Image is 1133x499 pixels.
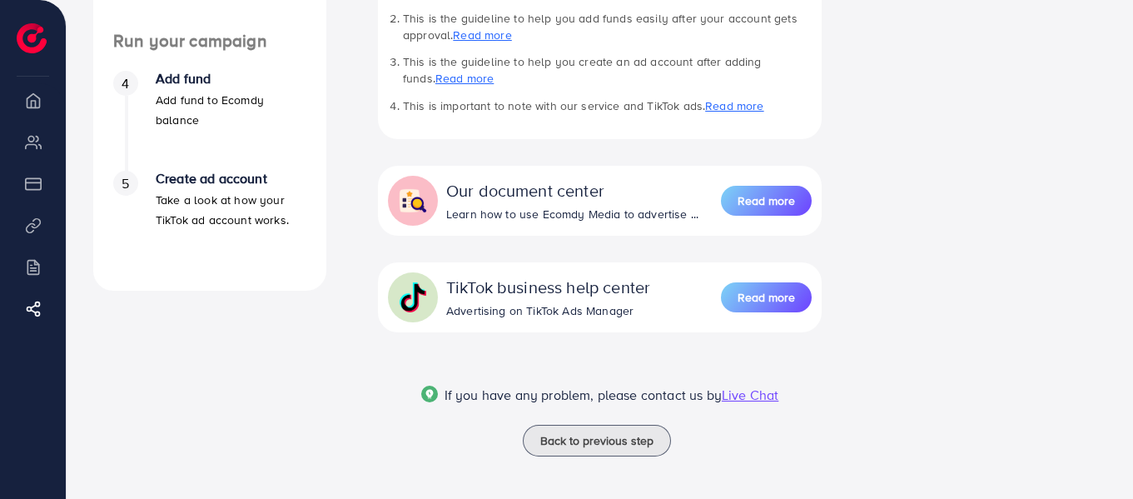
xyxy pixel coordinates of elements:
[738,192,795,209] span: Read more
[722,386,778,404] span: Live Chat
[93,71,326,171] li: Add fund
[156,90,306,130] p: Add fund to Ecomdy balance
[1062,424,1121,487] iframe: Chat
[421,386,438,402] img: Popup guide
[156,71,306,87] h4: Add fund
[446,275,650,299] div: TikTok business help center
[721,184,812,217] a: Read more
[403,10,812,44] li: This is the guideline to help you add funds easily after your account gets approval.
[156,171,306,187] h4: Create ad account
[540,432,653,449] span: Back to previous step
[705,97,763,114] a: Read more
[122,174,129,193] span: 5
[17,23,47,53] img: logo
[446,178,698,202] div: Our document center
[446,206,698,222] div: Learn how to use Ecomdy Media to advertise ...
[403,97,812,114] li: This is important to note with our service and TikTok ads.
[122,74,129,93] span: 4
[398,186,428,216] img: collapse
[403,53,812,87] li: This is the guideline to help you create an ad account after adding funds.
[398,282,428,312] img: collapse
[721,282,812,312] button: Read more
[453,27,511,43] a: Read more
[721,281,812,314] a: Read more
[445,386,722,404] span: If you have any problem, please contact us by
[523,425,671,457] button: Back to previous step
[435,70,494,87] a: Read more
[721,186,812,216] button: Read more
[93,31,326,52] h4: Run your campaign
[738,289,795,306] span: Read more
[446,302,650,319] div: Advertising on TikTok Ads Manager
[93,171,326,271] li: Create ad account
[156,190,306,230] p: Take a look at how your TikTok ad account works.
